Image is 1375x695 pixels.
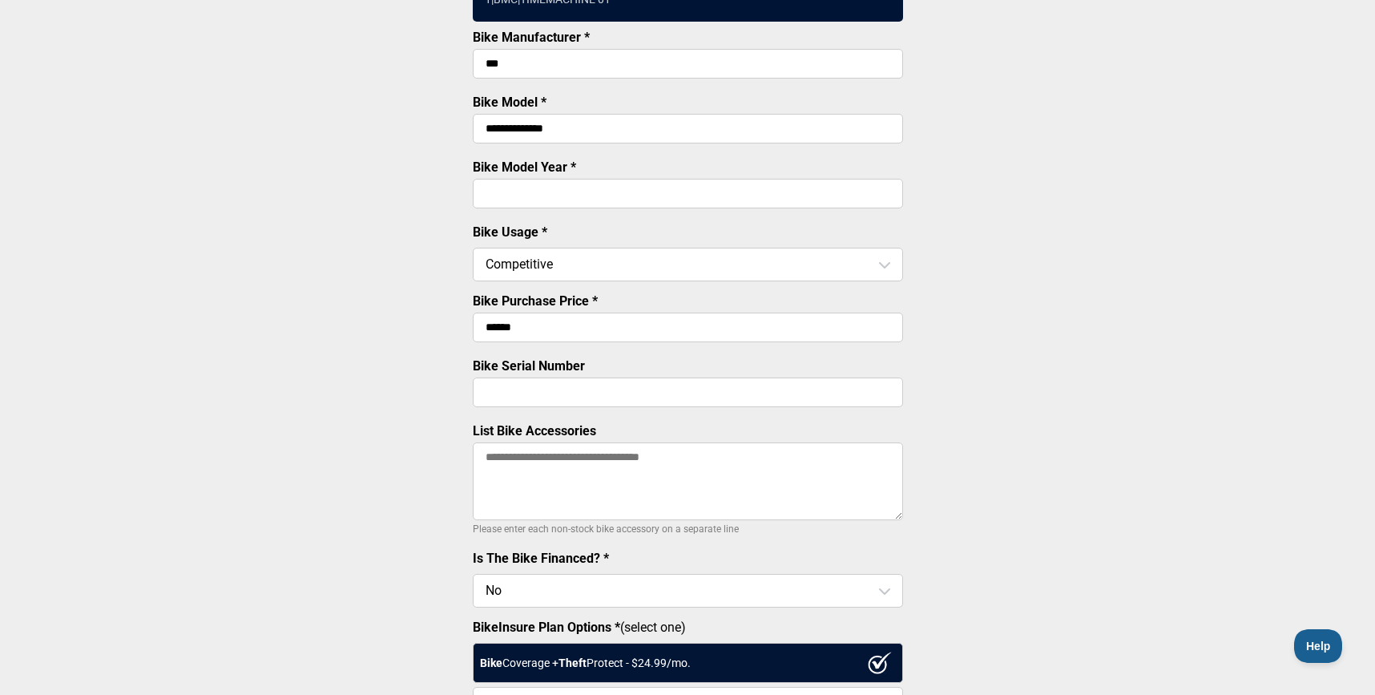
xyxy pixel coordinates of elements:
label: List Bike Accessories [473,423,596,438]
img: ux1sgP1Haf775SAghJI38DyDlYP+32lKFAAAAAElFTkSuQmCC [868,652,892,674]
div: Coverage + Protect - $ 24.99 /mo. [473,643,903,683]
label: (select one) [473,620,903,635]
label: Bike Usage * [473,224,547,240]
label: Is The Bike Financed? * [473,551,609,566]
strong: Theft [558,657,587,669]
strong: BikeInsure Plan Options * [473,620,620,635]
label: Bike Purchase Price * [473,293,598,309]
iframe: Toggle Customer Support [1294,629,1343,663]
strong: Bike [480,657,502,669]
p: Please enter each non-stock bike accessory on a separate line [473,519,903,539]
label: Bike Manufacturer * [473,30,590,45]
label: Bike Model * [473,95,546,110]
label: Bike Model Year * [473,160,576,175]
label: Bike Serial Number [473,358,585,374]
